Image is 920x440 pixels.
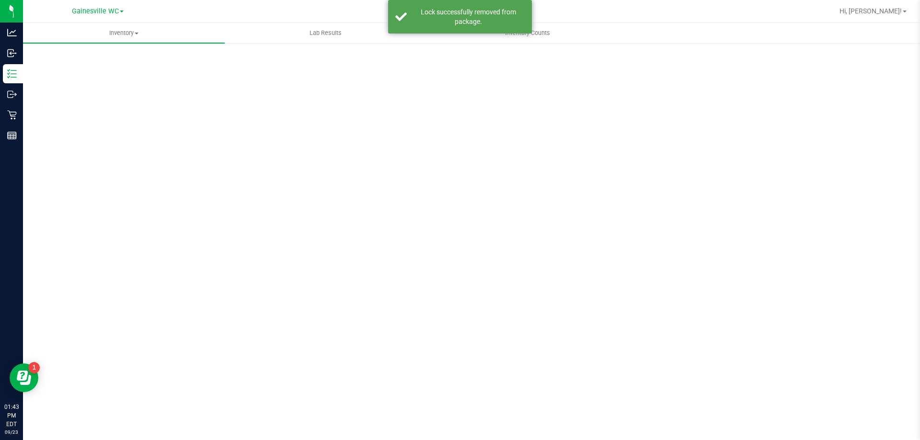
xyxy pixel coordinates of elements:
[7,131,17,140] inline-svg: Reports
[7,110,17,120] inline-svg: Retail
[4,403,19,429] p: 01:43 PM EDT
[7,69,17,79] inline-svg: Inventory
[10,363,38,392] iframe: Resource center
[225,23,426,43] a: Lab Results
[23,29,225,37] span: Inventory
[23,23,225,43] a: Inventory
[7,28,17,37] inline-svg: Analytics
[412,7,525,26] div: Lock successfully removed from package.
[839,7,902,15] span: Hi, [PERSON_NAME]!
[7,48,17,58] inline-svg: Inbound
[297,29,355,37] span: Lab Results
[4,429,19,436] p: 09/23
[72,7,119,15] span: Gainesville WC
[7,90,17,99] inline-svg: Outbound
[28,362,40,373] iframe: Resource center unread badge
